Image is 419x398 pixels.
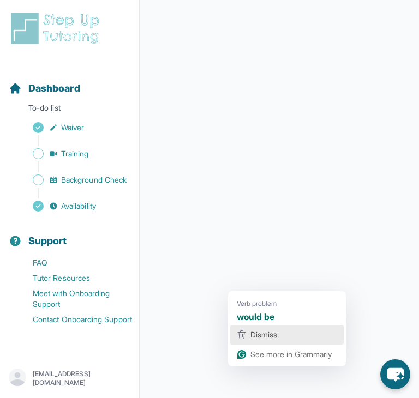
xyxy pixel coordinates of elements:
button: chat-button [380,359,410,389]
span: Support [28,233,67,249]
button: [EMAIL_ADDRESS][DOMAIN_NAME] [9,369,130,388]
span: Training [61,148,89,159]
p: [EMAIL_ADDRESS][DOMAIN_NAME] [33,370,130,387]
a: FAQ [9,255,139,270]
span: Dashboard [28,81,80,96]
a: Tutor Resources [9,270,139,286]
a: Contact Onboarding Support [9,312,139,327]
a: Background Check [9,172,139,188]
a: Availability [9,198,139,214]
a: Training [9,146,139,161]
span: Availability [61,201,96,212]
span: Background Check [61,174,127,185]
p: To-do list [4,102,135,118]
img: logo [9,11,106,46]
button: Dashboard [4,63,135,100]
a: Meet with Onboarding Support [9,286,139,312]
a: Waiver [9,120,139,135]
span: Waiver [61,122,84,133]
button: Support [4,216,135,253]
a: Dashboard [9,81,80,96]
